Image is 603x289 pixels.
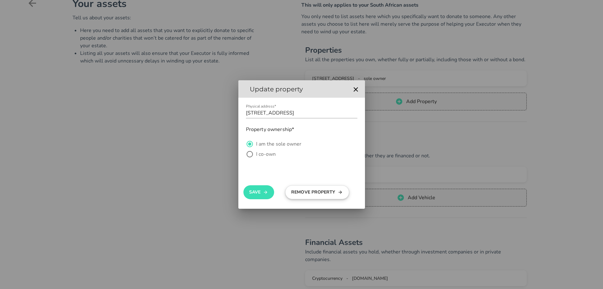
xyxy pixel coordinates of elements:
button: Remove Property [285,185,349,199]
label: Property ownership* [246,126,294,133]
label: I co-own [256,151,357,157]
button: Save [243,185,274,199]
label: I am the sole owner [256,141,357,147]
label: Physical address* [246,104,276,109]
h2: Update property [243,84,350,94]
